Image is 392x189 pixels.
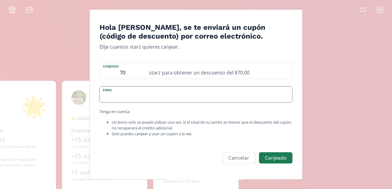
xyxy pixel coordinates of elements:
li: Un bono solo se puede utilizar una vez. Si el total de tu carrito es menor que el descuento del c... [112,119,292,131]
h4: Hola [PERSON_NAME], se te enviará un cupón (código de descuento) por correo electrónico. [100,23,292,41]
li: Solo puedes canjear y usar un cupón a la vez. [112,131,292,137]
p: Elije cuantos starz quieres canjear. [100,43,292,50]
div: starz para obtener un descuento del $70.00 [145,63,292,79]
button: Cancelar [222,152,255,163]
label: Canjeado [100,63,145,69]
button: Canjeado [259,152,292,163]
div: Edit Program [89,9,303,180]
p: Tenga en cuenta: [100,109,292,115]
label: email [100,87,286,92]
